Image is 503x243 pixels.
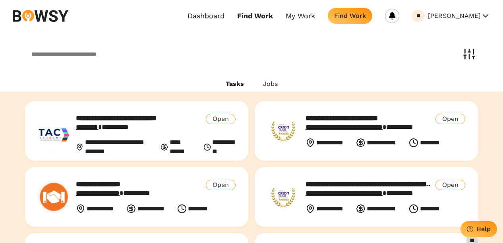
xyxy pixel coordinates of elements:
button: Help [460,221,497,237]
button: Find Work [328,8,372,24]
a: My Work [286,12,315,20]
div: Open [206,114,236,124]
div: Esther Ajomiwe [416,14,420,19]
div: Open [435,114,465,124]
button: [PERSON_NAME] [428,10,490,22]
a: Find Work [237,12,273,20]
div: Help [476,225,491,233]
div: Open [206,180,236,190]
div: Open [435,180,465,190]
img: svg%3e [13,10,68,22]
div: Find Work [334,12,366,19]
a: Esther Ajomiwe [412,10,425,22]
a: Dashboard [188,12,224,20]
button: Jobs [253,76,287,91]
button: Tasks [216,76,253,91]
